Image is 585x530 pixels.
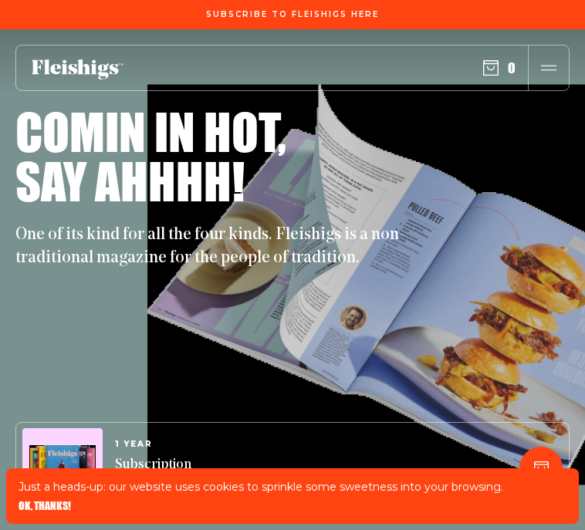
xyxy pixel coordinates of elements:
img: Magazines image [29,445,96,492]
span: Comin in hot, [15,94,286,168]
a: Subscribe To Fleishigs Here [203,10,382,18]
span: Subscribe To Fleishigs Here [206,10,379,19]
a: 1 YEARSubscription $99.00 [115,440,191,497]
span: Subscription [115,458,191,472]
span: Say ahhhh! [15,143,245,218]
span: Just a heads-up: our website uses cookies to sprinkle some sweetness into your browsing. [19,480,503,494]
span: One of its kind for all the four kinds. Fleishigs is a non-traditional magazine for the people of... [15,226,405,267]
span: 1 YEAR [115,439,153,449]
button: 0 [483,59,516,76]
span: 0 [508,59,516,76]
button: OK, THANKS! [19,501,71,511]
